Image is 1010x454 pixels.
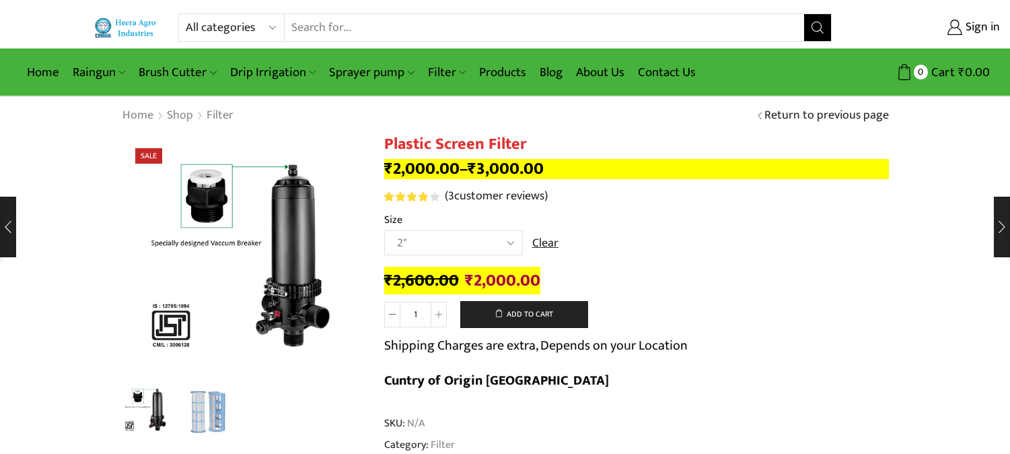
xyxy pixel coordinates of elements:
[472,57,533,88] a: Products
[384,135,889,154] h1: Plastic Screen Filter
[122,107,234,125] nav: Breadcrumb
[928,63,955,82] span: Cart
[384,155,460,183] bdi: 2,000.00
[384,192,428,201] span: Rated out of 5 based on customer ratings
[569,57,631,88] a: About Us
[384,267,393,294] span: ₹
[135,148,162,164] span: Sale
[132,57,223,88] a: Brush Cutter
[460,301,588,328] button: Add to cart
[958,62,965,83] span: ₹
[384,155,393,183] span: ₹
[166,107,194,125] a: Shop
[384,192,441,201] span: 3
[118,384,174,438] li: 1 / 2
[322,57,421,88] a: Sprayer pump
[384,335,688,356] p: Shipping Charges are extra, Depends on your Location
[122,107,154,125] a: Home
[180,384,236,440] a: plast
[405,416,425,431] span: N/A
[421,57,472,88] a: Filter
[384,192,439,201] div: Rated 4.00 out of 5
[180,384,236,438] li: 2 / 2
[66,57,132,88] a: Raingun
[384,369,609,392] b: Cuntry of Origin [GEOGRAPHIC_DATA]
[384,437,455,453] span: Category:
[384,267,459,294] bdi: 2,600.00
[468,155,476,183] span: ₹
[533,57,569,88] a: Blog
[914,65,928,79] span: 0
[384,416,889,431] span: SKU:
[962,19,1000,36] span: Sign in
[20,57,66,88] a: Home
[285,14,803,41] input: Search for...
[445,188,548,205] a: (3customer reviews)
[631,57,702,88] a: Contact Us
[400,302,431,327] input: Product quantity
[122,135,364,377] div: 1 / 2
[223,57,322,88] a: Drip Irrigation
[532,235,558,253] a: Clear options
[764,107,889,125] a: Return to previous page
[448,186,454,206] span: 3
[852,15,1000,40] a: Sign in
[465,267,474,294] span: ₹
[429,436,455,453] a: Filter
[465,267,540,294] bdi: 2,000.00
[384,212,402,228] label: Size
[958,62,990,83] bdi: 0.00
[206,107,234,125] a: Filter
[845,60,990,85] a: 0 Cart ₹0.00
[122,135,364,377] img: Heera-Plastic
[118,382,174,438] a: Heera-Plastic
[468,155,544,183] bdi: 3,000.00
[384,159,889,179] p: –
[804,14,831,41] button: Search button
